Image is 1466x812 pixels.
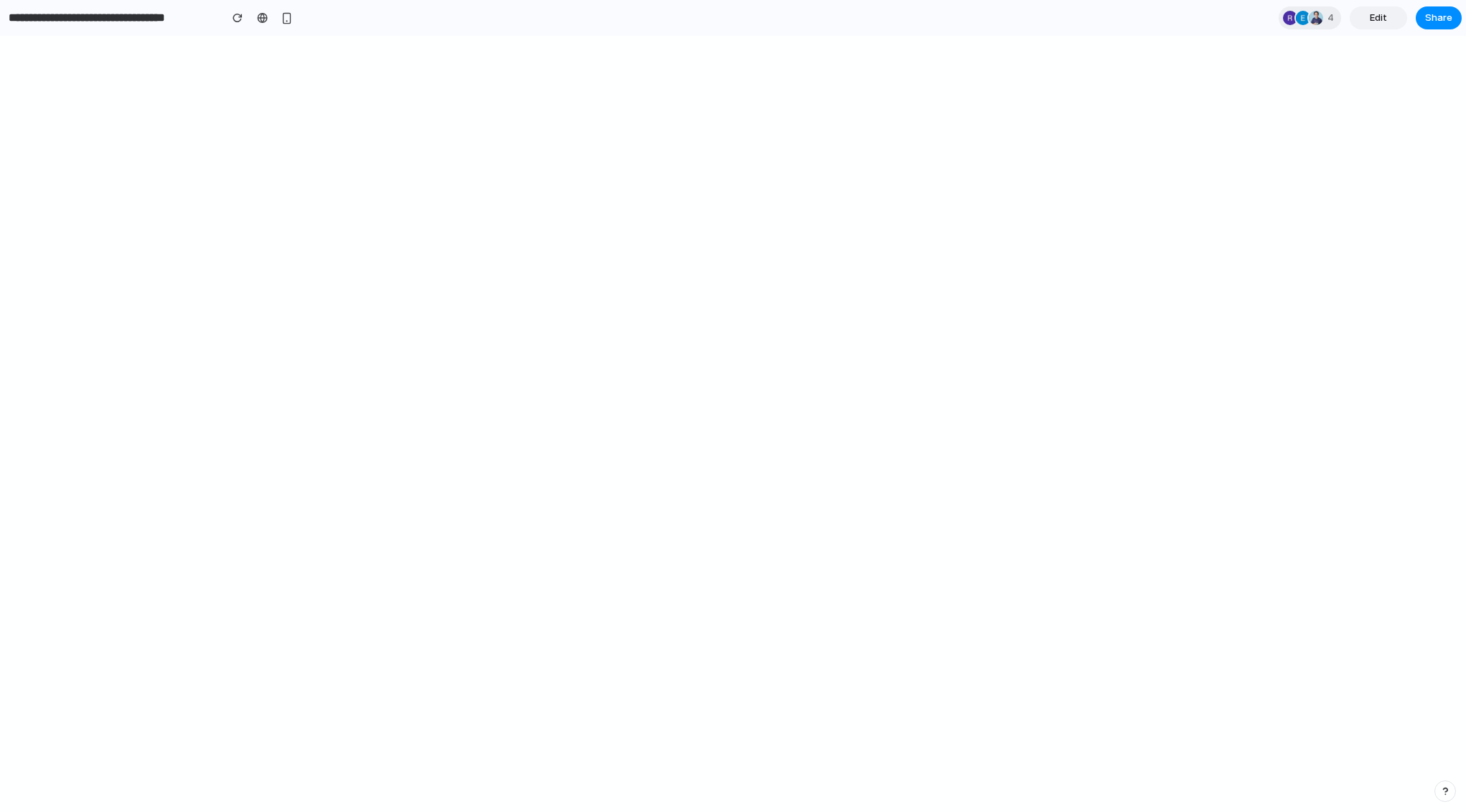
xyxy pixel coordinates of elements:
[1350,6,1407,29] a: Edit
[1327,11,1338,25] span: 4
[1279,6,1341,29] div: 4
[1425,11,1452,25] span: Share
[1370,11,1387,25] span: Edit
[1416,6,1462,29] button: Share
